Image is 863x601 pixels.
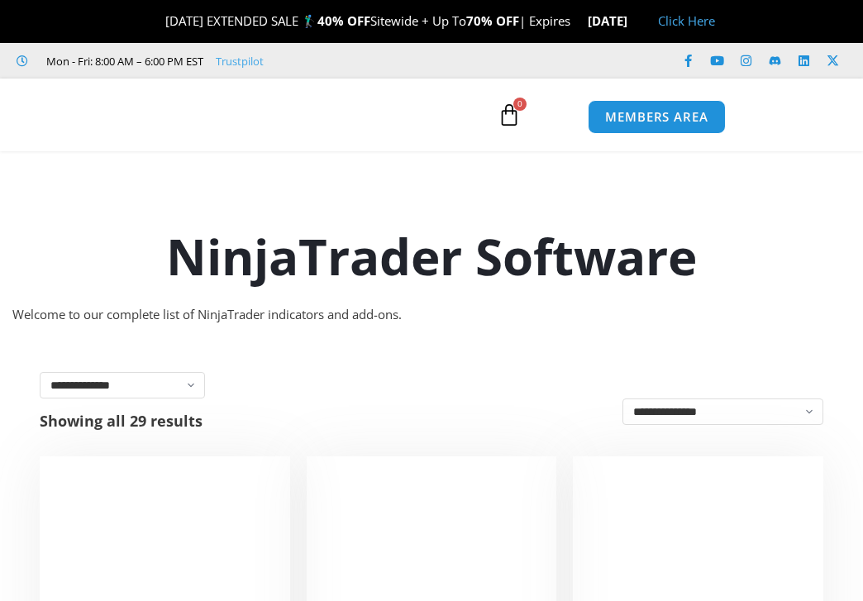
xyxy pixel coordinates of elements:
[473,91,546,139] a: 0
[658,12,715,29] a: Click Here
[588,12,641,29] strong: [DATE]
[152,15,164,27] img: 🎉
[40,413,203,428] p: Showing all 29 results
[12,303,851,327] div: Welcome to our complete list of NinjaTrader indicators and add-ons.
[628,15,641,27] img: 🏭
[571,15,584,27] img: ⌛
[588,100,726,134] a: MEMBERS AREA
[216,51,264,71] a: Trustpilot
[317,12,370,29] strong: 40% OFF
[42,51,203,71] span: Mon - Fri: 8:00 AM – 6:00 PM EST
[12,222,851,291] h1: NinjaTrader Software
[112,85,290,145] img: LogoAI | Affordable Indicators – NinjaTrader
[148,12,588,29] span: [DATE] EXTENDED SALE 🏌️‍♂️ Sitewide + Up To | Expires
[622,398,823,425] select: Shop order
[513,98,527,111] span: 0
[605,111,708,123] span: MEMBERS AREA
[466,12,519,29] strong: 70% OFF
